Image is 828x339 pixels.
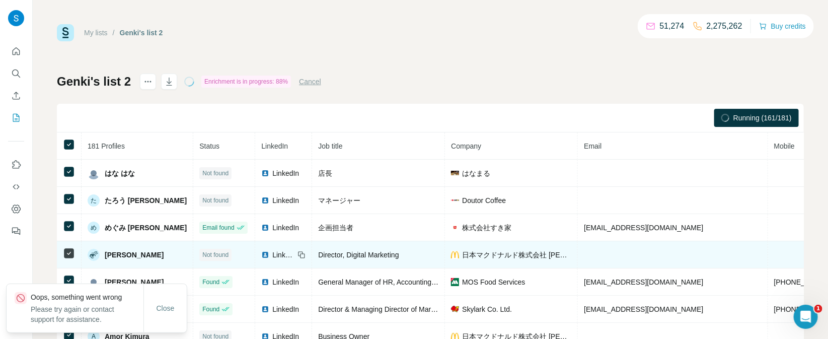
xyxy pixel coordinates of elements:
[261,224,269,232] img: LinkedIn logo
[8,156,24,174] button: Use Surfe on LinkedIn
[660,20,685,32] p: 51,274
[462,195,506,206] span: Doutor Coffee
[8,109,24,127] button: My lists
[584,278,703,286] span: [EMAIL_ADDRESS][DOMAIN_NAME]
[584,224,703,232] span: [EMAIL_ADDRESS][DOMAIN_NAME]
[733,113,792,123] span: Running (161/181)
[451,199,459,201] img: company-logo
[261,196,269,205] img: LinkedIn logo
[113,28,115,38] li: /
[299,77,321,87] button: Cancel
[318,251,399,259] span: Director, Digital Marketing
[8,64,24,83] button: Search
[8,200,24,218] button: Dashboard
[202,305,219,314] span: Found
[199,142,219,150] span: Status
[31,304,143,324] p: Please try again or contact support for assistance.
[105,168,135,178] span: はな はな
[201,76,291,88] div: Enrichment is in progress: 88%
[794,305,818,329] iframe: Intercom live chat
[202,169,229,178] span: Not found
[88,194,100,207] div: た
[202,278,219,287] span: Found
[84,29,108,37] a: My lists
[105,250,164,260] span: [PERSON_NAME]
[140,74,156,90] button: actions
[318,142,342,150] span: Job title
[88,222,100,234] div: め
[774,142,795,150] span: Mobile
[57,74,131,90] h1: Genki's list 2
[88,167,100,179] img: Avatar
[157,303,175,313] span: Close
[451,142,481,150] span: Company
[272,250,294,260] span: LinkedIn
[120,28,163,38] div: Genki's list 2
[8,178,24,196] button: Use Surfe API
[88,142,125,150] span: 181 Profiles
[202,196,229,205] span: Not found
[88,249,100,261] img: Avatar
[272,168,299,178] span: LinkedIn
[202,250,229,259] span: Not found
[318,305,449,313] span: Director & Managing Director of Marketing
[105,277,164,287] span: [PERSON_NAME]
[462,250,571,260] span: 日本マクドナルド株式会社 [PERSON_NAME] [GEOGRAPHIC_DATA]
[318,196,360,205] span: マネージャー
[272,304,299,314] span: LinkedIn
[707,20,742,32] p: 2,275,262
[451,171,459,175] img: company-logo
[88,276,100,288] img: Avatar
[105,195,187,206] span: たろう [PERSON_NAME]
[202,223,234,232] span: Email found
[8,10,24,26] img: Avatar
[261,142,288,150] span: LinkedIn
[261,251,269,259] img: LinkedIn logo
[8,42,24,60] button: Quick start
[584,305,703,313] span: [EMAIL_ADDRESS][DOMAIN_NAME]
[8,87,24,105] button: Enrich CSV
[272,277,299,287] span: LinkedIn
[261,278,269,286] img: LinkedIn logo
[272,223,299,233] span: LinkedIn
[451,306,459,313] img: company-logo
[31,292,143,302] p: Oops, something went wrong
[105,223,187,233] span: めぐみ [PERSON_NAME]
[584,142,601,150] span: Email
[451,225,459,229] img: company-logo
[57,24,74,41] img: Surfe Logo
[318,169,332,177] span: 店長
[261,305,269,313] img: LinkedIn logo
[462,223,511,233] span: 株式会社すき家
[272,195,299,206] span: LinkedIn
[759,19,806,33] button: Buy credits
[462,277,525,287] span: MOS Food Services
[318,224,353,232] span: 企画担当者
[451,251,459,259] img: company-logo
[462,304,512,314] span: Skylark Co. Ltd.
[318,278,555,286] span: General Manager of HR, Accounting and IT, MOS FOOD HONG KONG LTD
[149,299,182,317] button: Close
[451,278,459,286] img: company-logo
[261,169,269,177] img: LinkedIn logo
[8,222,24,240] button: Feedback
[462,168,490,178] span: はなまる
[814,305,822,313] span: 1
